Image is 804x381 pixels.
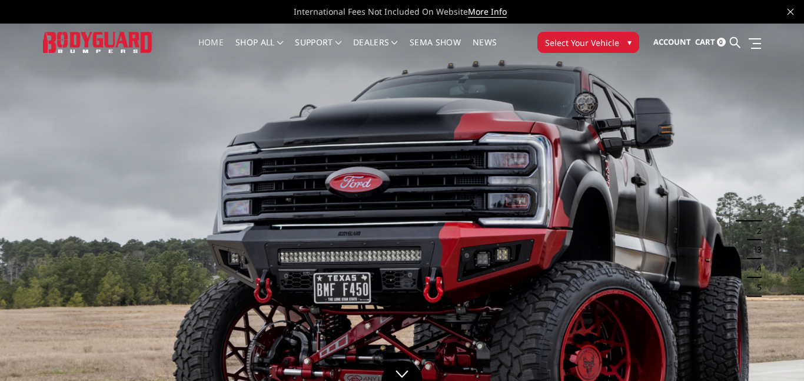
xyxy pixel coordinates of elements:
a: Click to Down [381,360,423,381]
a: Account [653,26,691,58]
span: Select Your Vehicle [545,37,619,49]
a: More Info [468,6,507,18]
iframe: Chat Widget [745,324,804,381]
a: Support [295,38,341,61]
button: 2 of 5 [750,221,762,240]
a: Dealers [353,38,398,61]
img: BODYGUARD BUMPERS [43,32,153,54]
button: 3 of 5 [750,240,762,259]
a: Cart 0 [695,26,726,58]
button: 1 of 5 [750,203,762,221]
a: Home [198,38,224,61]
span: 0 [717,38,726,47]
a: SEMA Show [410,38,461,61]
a: shop all [235,38,283,61]
button: 5 of 5 [750,278,762,297]
span: Cart [695,37,715,47]
button: Select Your Vehicle [537,32,639,53]
a: News [473,38,497,61]
span: Account [653,37,691,47]
button: 4 of 5 [750,259,762,278]
span: ▾ [627,36,632,48]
